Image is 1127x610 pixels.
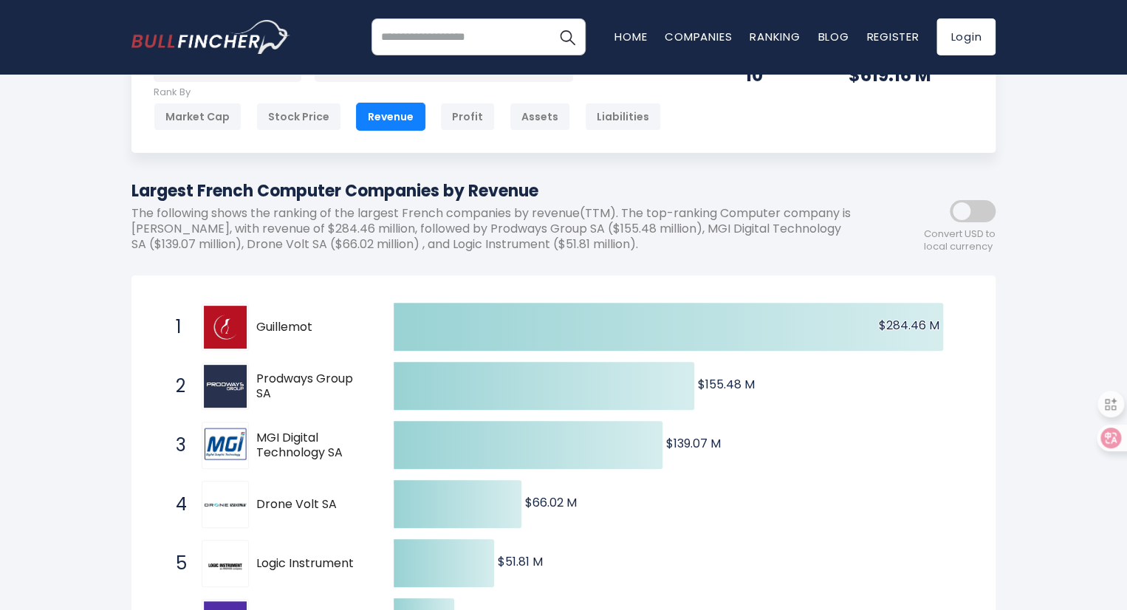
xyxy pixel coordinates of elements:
[510,103,570,131] div: Assets
[750,29,800,44] a: Ranking
[356,103,425,131] div: Revenue
[879,317,939,334] text: $284.46 M
[204,483,247,526] img: Drone Volt SA
[585,103,661,131] div: Liabilities
[131,20,290,54] a: Go to homepage
[154,86,661,99] p: Rank By
[614,29,647,44] a: Home
[204,365,247,408] img: Prodways Group SA
[525,494,577,511] text: $66.02 M
[440,103,495,131] div: Profit
[168,433,183,458] span: 3
[131,20,290,54] img: bullfincher logo
[745,64,812,86] div: 10
[256,371,368,402] span: Prodways Group SA
[924,228,996,253] span: Convert USD to local currency
[168,492,183,517] span: 4
[698,376,755,393] text: $155.48 M
[549,18,586,55] button: Search
[256,497,368,513] span: Drone Volt SA
[936,18,996,55] a: Login
[256,103,341,131] div: Stock Price
[131,206,863,252] p: The following shows the ranking of the largest French companies by revenue(TTM). The top-ranking ...
[204,542,247,585] img: Logic Instrument
[666,435,721,452] text: $139.07 M
[866,29,919,44] a: Register
[204,306,247,349] img: Guillemot
[256,320,368,335] span: Guillemot
[256,556,368,572] span: Logic Instrument
[168,315,183,340] span: 1
[168,374,183,399] span: 2
[665,29,732,44] a: Companies
[849,64,973,86] div: $619.16 M
[818,29,849,44] a: Blog
[131,179,863,203] h1: Largest French Computer Companies by Revenue
[154,103,241,131] div: Market Cap
[256,431,368,462] span: MGI Digital Technology SA
[168,551,183,576] span: 5
[204,424,247,467] img: MGI Digital Technology SA
[498,553,543,570] text: $51.81 M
